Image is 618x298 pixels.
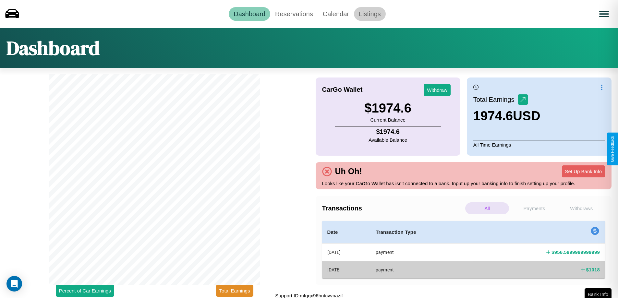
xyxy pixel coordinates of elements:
[322,244,371,261] th: [DATE]
[369,128,407,136] h4: $ 1974.6
[322,86,363,93] h4: CarGo Wallet
[424,84,451,96] button: Withdraw
[370,244,473,261] th: payment
[562,165,605,177] button: Set Up Bank Info
[322,261,371,278] th: [DATE]
[473,94,518,105] p: Total Earnings
[322,179,605,188] p: Looks like your CarGo Wallet has isn't connected to a bank. Input up your banking info to finish ...
[327,228,366,236] h4: Date
[473,140,605,149] p: All Time Earnings
[364,115,411,124] p: Current Balance
[595,5,613,23] button: Open menu
[370,261,473,278] th: payment
[465,202,509,214] p: All
[229,7,270,21] a: Dashboard
[610,136,615,162] div: Give Feedback
[551,249,600,256] h4: $ 956.5999999999999
[6,35,100,61] h1: Dashboard
[354,7,386,21] a: Listings
[6,276,22,292] div: Open Intercom Messenger
[560,202,603,214] p: Withdraws
[376,228,468,236] h4: Transaction Type
[332,167,365,176] h4: Uh Oh!
[322,205,464,212] h4: Transactions
[473,109,540,123] h3: 1974.6 USD
[216,285,253,297] button: Total Earnings
[364,101,411,115] h3: $ 1974.6
[318,7,354,21] a: Calendar
[270,7,318,21] a: Reservations
[369,136,407,144] p: Available Balance
[56,285,114,297] button: Percent of Car Earnings
[586,266,600,273] h4: $ 1018
[512,202,556,214] p: Payments
[322,221,605,279] table: simple table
